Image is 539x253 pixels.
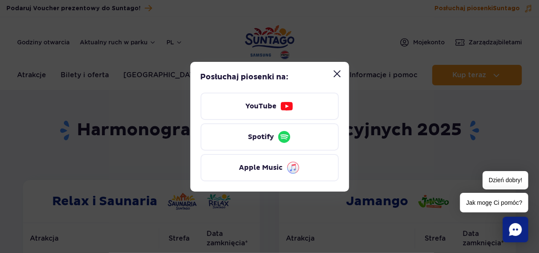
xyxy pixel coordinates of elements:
[201,72,339,82] p: Posłuchaj piosenki na:
[483,171,528,189] span: Dzień dobry!
[201,93,339,120] a: YouTube
[201,154,339,181] a: Apple Music
[201,123,339,151] a: Spotify
[329,65,346,82] button: Zamknij modal “Posłuchaj piosenki Suntago”
[503,217,528,242] div: Chat
[460,193,528,212] span: Jak mogę Ci pomóc?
